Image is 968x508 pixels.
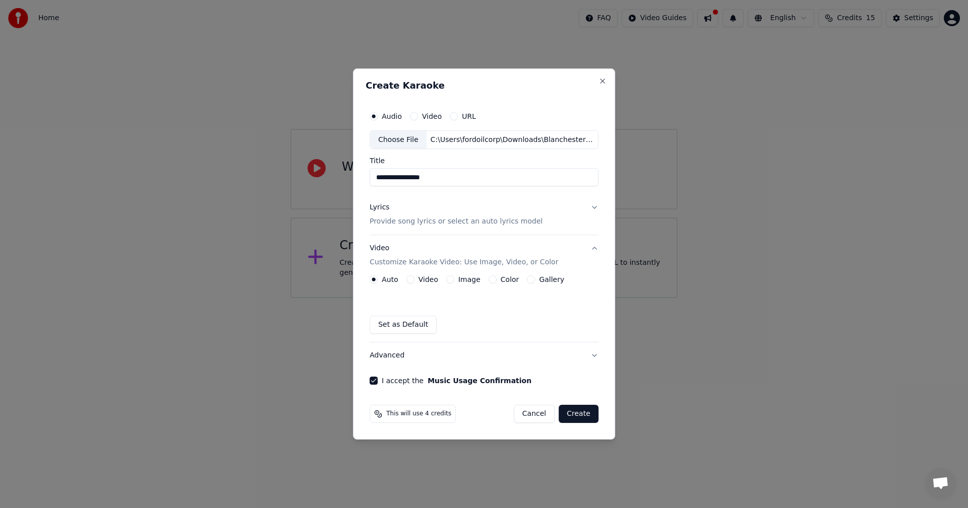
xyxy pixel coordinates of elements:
[458,276,480,283] label: Image
[370,342,598,369] button: Advanced
[418,276,438,283] label: Video
[370,217,542,227] p: Provide song lyrics or select an auto lyrics model
[514,405,555,423] button: Cancel
[427,135,598,145] div: C:\Users\fordoilcorp\Downloads\Blanchester Blues.mp3
[370,131,427,149] div: Choose File
[428,377,531,384] button: I accept the
[370,158,598,165] label: Title
[382,113,402,120] label: Audio
[370,244,558,268] div: Video
[462,113,476,120] label: URL
[370,257,558,267] p: Customize Karaoke Video: Use Image, Video, or Color
[370,316,437,334] button: Set as Default
[366,81,602,90] h2: Create Karaoke
[382,377,531,384] label: I accept the
[370,203,389,213] div: Lyrics
[370,195,598,235] button: LyricsProvide song lyrics or select an auto lyrics model
[370,236,598,276] button: VideoCustomize Karaoke Video: Use Image, Video, or Color
[559,405,598,423] button: Create
[422,113,442,120] label: Video
[539,276,564,283] label: Gallery
[386,410,451,418] span: This will use 4 credits
[501,276,519,283] label: Color
[382,276,398,283] label: Auto
[370,275,598,342] div: VideoCustomize Karaoke Video: Use Image, Video, or Color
